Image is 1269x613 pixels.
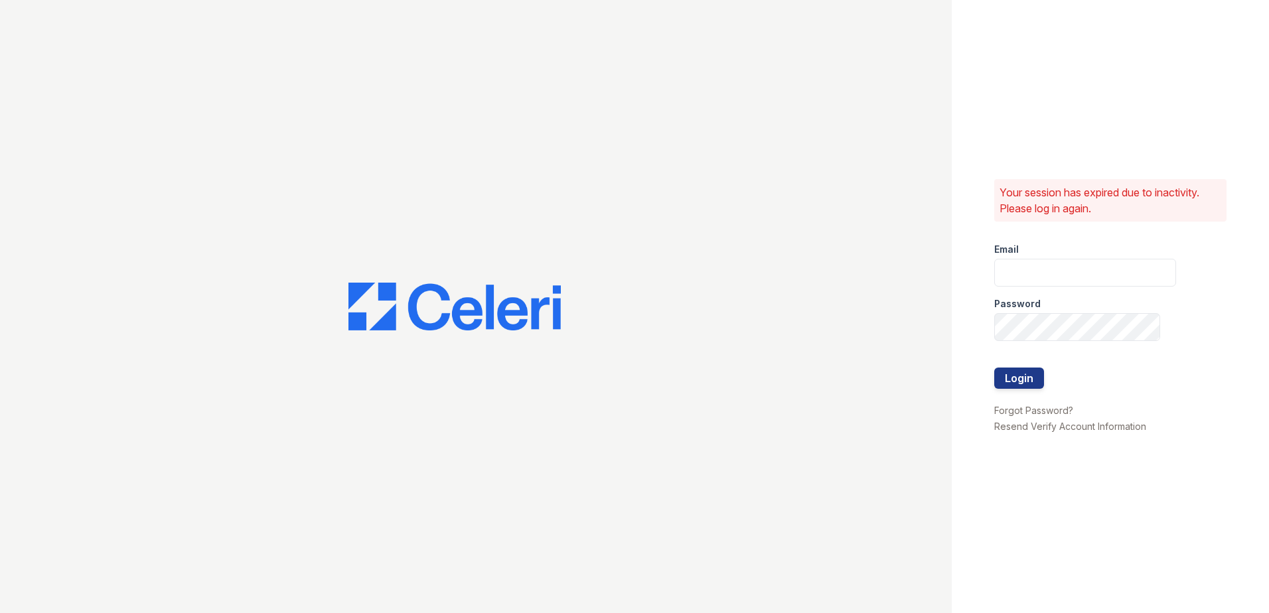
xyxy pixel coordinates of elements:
[994,368,1044,389] button: Login
[994,297,1041,310] label: Password
[348,283,561,330] img: CE_Logo_Blue-a8612792a0a2168367f1c8372b55b34899dd931a85d93a1a3d3e32e68fde9ad4.png
[1000,184,1221,216] p: Your session has expired due to inactivity. Please log in again.
[994,243,1019,256] label: Email
[994,405,1073,416] a: Forgot Password?
[994,421,1146,432] a: Resend Verify Account Information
